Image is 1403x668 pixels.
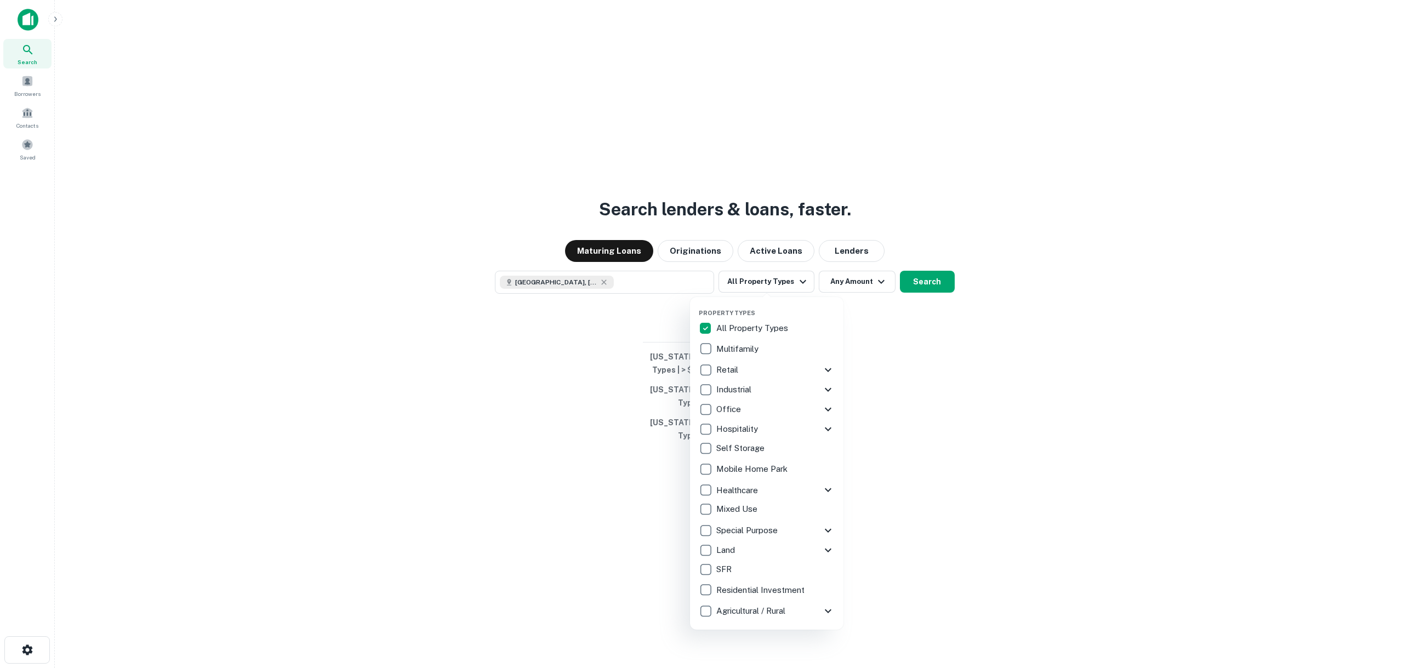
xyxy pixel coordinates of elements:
div: Office [699,399,835,419]
p: Residential Investment [716,584,807,597]
p: All Property Types [716,322,790,335]
div: Healthcare [699,480,835,500]
div: Special Purpose [699,521,835,540]
p: SFR [716,563,734,576]
div: Land [699,540,835,560]
div: Hospitality [699,419,835,439]
p: Land [716,544,737,557]
span: Property Types [699,310,755,316]
iframe: Chat Widget [1348,545,1403,598]
p: Office [716,403,743,416]
p: Self Storage [716,442,767,455]
p: Multifamily [716,342,761,356]
p: Healthcare [716,484,760,497]
p: Special Purpose [716,524,780,537]
p: Hospitality [716,423,760,436]
p: Agricultural / Rural [716,604,788,618]
p: Mobile Home Park [716,463,790,476]
div: Retail [699,360,835,380]
p: Industrial [716,383,754,396]
p: Retail [716,363,740,376]
div: Industrial [699,380,835,399]
div: Agricultural / Rural [699,601,835,621]
p: Mixed Use [716,503,760,516]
